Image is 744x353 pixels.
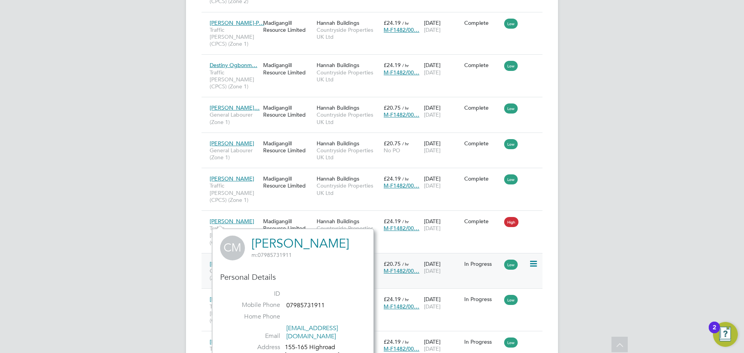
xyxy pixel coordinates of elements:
span: Countryside Properties UK Ltd [317,69,380,83]
label: Email [226,332,280,340]
span: / hr [402,261,409,267]
span: [DATE] [424,111,441,118]
span: Low [504,139,518,149]
div: [DATE] [422,100,462,122]
a: [PERSON_NAME] [251,236,349,251]
div: Madigangill Resource Limited [261,136,315,158]
span: Countryside Properties UK Ltd [317,225,380,239]
span: / hr [402,105,409,111]
div: [DATE] [422,58,462,79]
span: [PERSON_NAME]-P… [210,19,264,26]
span: Low [504,103,518,114]
span: £20.75 [384,140,401,147]
span: Hannah Buildings [317,175,359,182]
span: m: [251,251,258,258]
span: / hr [402,296,409,302]
div: Madigangill Resource Limited [261,15,315,37]
div: In Progress [464,260,501,267]
span: Countryside Properties UK Ltd [317,147,380,161]
span: Low [504,338,518,348]
span: Traffic [PERSON_NAME] (CPCS) (Zone 1) [210,303,259,324]
span: £20.75 [384,260,401,267]
span: High [504,217,518,227]
div: Madigangill Resource Limited [261,171,315,193]
div: [DATE] [422,171,462,193]
span: [DATE] [424,147,441,154]
a: [PERSON_NAME]Traffic [PERSON_NAME] (CPCS) (Zone 1)Madigangill Resource LimitedHannah BuildingsCou... [208,334,542,341]
span: CM [220,236,245,260]
span: £24.19 [384,338,401,345]
span: No PO [384,147,400,154]
span: Countryside Properties UK Ltd [317,182,380,196]
span: Hannah Buildings [317,62,359,69]
span: [DATE] [424,267,441,274]
a: [PERSON_NAME]Traffic [PERSON_NAME] (CPCS) (Zone 1)Madigangill Resource LimitedHannah BuildingsCou... [208,171,542,177]
div: [DATE] [422,292,462,313]
span: Traffic [PERSON_NAME] (CPCS) (Zone 1) [210,225,259,246]
span: Destiny Ogbonm… [210,62,257,69]
div: Complete [464,140,501,147]
span: / hr [402,141,409,146]
span: [DATE] [424,225,441,232]
div: Complete [464,104,501,111]
span: Countryside Properties UK Ltd [317,26,380,40]
span: Traffic [PERSON_NAME] (CPCS) (Zone 1) [210,182,259,203]
div: Madigangill Resource Limited [261,100,315,122]
label: ID [226,290,280,298]
span: M-F1482/00… [384,303,419,310]
div: Madigangill Resource Limited [261,214,315,236]
span: / hr [402,219,409,224]
span: General Labourer (Zone 1) [210,147,259,161]
span: M-F1482/00… [384,26,419,33]
span: Hannah Buildings [317,104,359,111]
span: £20.75 [384,104,401,111]
span: Hannah Buildings [317,140,359,147]
label: Home Phone [226,313,280,321]
span: 07985731911 [286,302,325,310]
span: / hr [402,62,409,68]
a: Destiny Ogbonm…Traffic [PERSON_NAME] (CPCS) (Zone 1)Madigangill Resource LimitedHannah BuildingsC... [208,57,542,64]
span: £24.19 [384,218,401,225]
span: / hr [402,176,409,182]
div: [DATE] [422,15,462,37]
div: [DATE] [422,136,462,158]
span: Traffic [PERSON_NAME] (CPCS) (Zone 1) [210,69,259,90]
span: £24.19 [384,175,401,182]
span: [PERSON_NAME] [210,175,254,182]
label: Address [226,343,280,351]
button: Open Resource Center, 2 new notifications [713,322,738,347]
span: [PERSON_NAME] [210,338,254,345]
span: General Labourer (Zone 1) [210,267,259,281]
a: [EMAIL_ADDRESS][DOMAIN_NAME] [286,324,338,340]
span: [DATE] [424,26,441,33]
span: M-F1482/00… [384,225,419,232]
a: [PERSON_NAME]Traffic [PERSON_NAME] (CPCS) (Zone 1)Madigangill Resource LimitedHannah BuildingsCou... [208,291,542,298]
div: Complete [464,19,501,26]
span: [PERSON_NAME] [210,296,254,303]
span: / hr [402,20,409,26]
span: Low [504,295,518,305]
span: [DATE] [424,303,441,310]
span: £24.19 [384,296,401,303]
span: Low [504,19,518,29]
span: [DATE] [424,182,441,189]
span: Low [504,260,518,270]
div: 2 [713,327,716,338]
span: M-F1482/00… [384,111,419,118]
span: / hr [402,339,409,345]
span: Traffic [PERSON_NAME] (CPCS) (Zone 1) [210,26,259,48]
div: Complete [464,175,501,182]
span: M-F1482/00… [384,267,419,274]
span: Low [504,174,518,184]
span: [DATE] [424,345,441,352]
div: Madigangill Resource Limited [261,58,315,79]
span: Low [504,61,518,71]
div: Complete [464,62,501,69]
label: Mobile Phone [226,301,280,309]
a: [PERSON_NAME]Traffic [PERSON_NAME] (CPCS) (Zone 1)Madigangill Resource LimitedHannah BuildingsCou... [208,214,542,220]
span: Hannah Buildings [317,218,359,225]
a: [PERSON_NAME]General Labourer (Zone 1)Madigangill Resource LimitedHannah BuildingsCountryside Pro... [208,256,542,263]
div: Complete [464,218,501,225]
span: M-F1482/00… [384,69,419,76]
a: [PERSON_NAME]…General Labourer (Zone 1)Madigangill Resource LimitedHannah BuildingsCountryside Pr... [208,100,542,107]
